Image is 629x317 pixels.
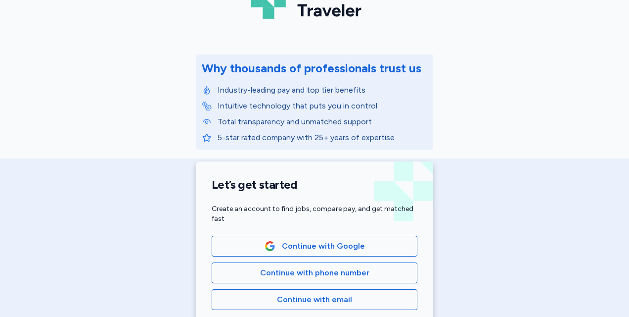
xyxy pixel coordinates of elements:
button: Continue with phone number [212,263,417,283]
p: Industry-leading pay and top tier benefits [218,84,427,96]
span: Continue with email [277,294,352,306]
p: 5-star rated company with 25+ years of expertise [218,132,427,144]
img: Google Logo [265,241,275,252]
button: Continue with email [212,289,417,310]
button: Google LogoContinue with Google [212,236,417,257]
div: Create an account to find jobs, compare pay, and get matched fast [212,204,417,224]
p: Total transparency and unmatched support [218,116,427,128]
span: Continue with Google [282,240,365,252]
div: Why thousands of professionals trust us [202,60,421,76]
p: Intuitive technology that puts you in control [218,100,427,112]
span: Continue with phone number [260,267,369,279]
h1: Let’s get started [212,177,417,192]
